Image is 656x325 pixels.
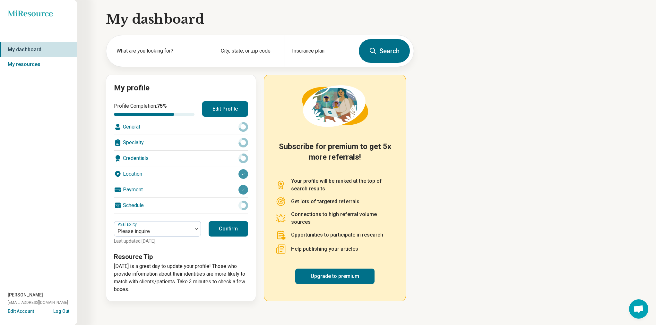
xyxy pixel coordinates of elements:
[114,238,201,245] p: Last updated: [DATE]
[114,182,248,197] div: Payment
[291,231,383,239] p: Opportunities to participate in research
[291,245,358,253] p: Help publishing your articles
[209,221,248,237] button: Confirm
[106,10,414,28] h1: My dashboard
[118,222,138,227] label: Availability
[8,292,43,298] span: [PERSON_NAME]
[114,119,248,135] div: General
[8,308,34,315] button: Edit Account
[8,300,68,305] span: [EMAIL_ADDRESS][DOMAIN_NAME]
[114,262,248,293] p: [DATE] is a great day to update your profile! Those who provide information about their identitie...
[291,177,394,193] p: Your profile will be ranked at the top of search results
[114,166,248,182] div: Location
[114,151,248,166] div: Credentials
[157,103,167,109] span: 75 %
[291,211,394,226] p: Connections to high referral volume sources
[629,299,648,319] div: Open chat
[295,269,375,284] a: Upgrade to premium
[117,47,205,55] label: What are you looking for?
[202,101,248,117] button: Edit Profile
[114,83,248,94] h2: My profile
[114,252,248,261] h3: Resource Tip
[114,135,248,150] div: Specialty
[276,141,394,170] h2: Subscribe for premium to get 5x more referrals!
[359,39,410,63] button: Search
[114,198,248,213] div: Schedule
[53,308,69,313] button: Log Out
[291,198,359,205] p: Get lots of targeted referrals
[114,102,194,116] div: Profile Completion:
